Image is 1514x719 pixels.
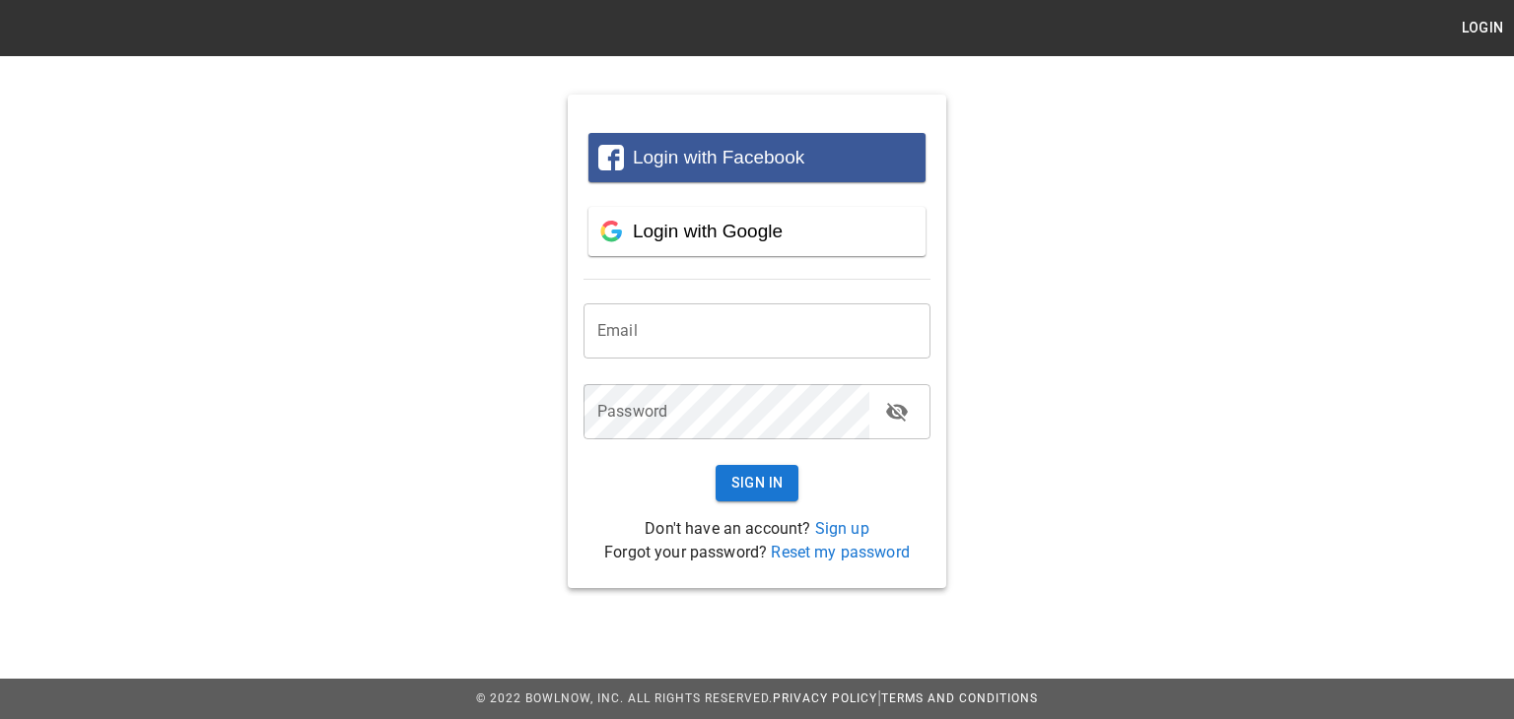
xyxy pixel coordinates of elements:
[588,133,926,182] button: Login with Facebook
[588,207,926,256] button: Login with Google
[476,691,773,705] span: © 2022 BowlNow, Inc. All Rights Reserved.
[633,221,783,241] span: Login with Google
[771,543,910,561] a: Reset my password
[773,691,877,705] a: Privacy Policy
[881,691,1038,705] a: Terms and Conditions
[10,18,118,37] img: logo
[633,147,804,167] span: Login with Facebook
[584,517,930,541] p: Don't have an account?
[716,465,799,501] button: Sign In
[877,392,917,431] button: toggle password visibility
[584,541,930,564] p: Forgot your password?
[1451,10,1514,46] button: Login
[815,519,869,538] a: Sign up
